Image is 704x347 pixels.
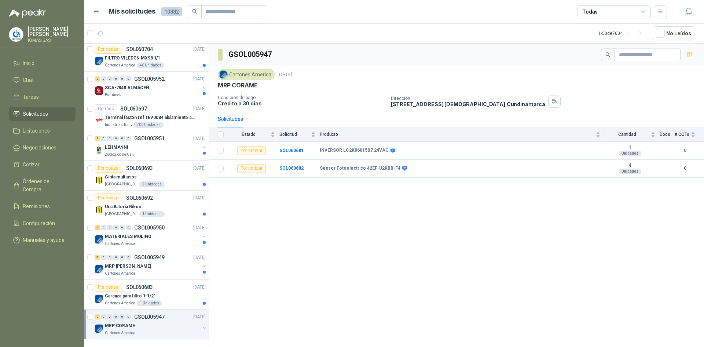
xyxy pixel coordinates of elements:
span: search [192,9,197,14]
span: Órdenes de Compra [23,177,69,194]
div: 0 [101,76,106,82]
div: 0 [120,136,125,141]
p: FILTRO VILEDON MX98 1/1 [105,55,160,62]
b: 4 [605,163,655,169]
div: 3 [95,255,100,260]
a: 2 0 0 0 0 0 GSOL005950[DATE] Company LogoMATERIALES MOLINOCartones America [95,223,207,247]
span: Tareas [23,93,39,101]
b: 0 [675,165,695,172]
p: [DATE] [193,165,206,172]
p: [PERSON_NAME] [PERSON_NAME] [28,26,76,37]
div: 0 [113,136,119,141]
div: 0 [120,314,125,319]
a: Negociaciones [9,141,76,155]
a: 2 0 0 0 0 0 GSOL005947[DATE] Company LogoMRP CORAMECartones America [95,312,207,336]
div: Cartones America [218,69,275,80]
div: 0 [107,225,113,230]
div: Por cotizar [95,164,123,173]
span: Cotizar [23,160,40,169]
p: GSOL005952 [134,76,165,82]
th: Producto [320,127,605,142]
a: SOL060682 [279,166,304,171]
span: Remisiones [23,202,50,210]
img: Company Logo [95,116,103,125]
div: 0 [126,225,131,230]
div: 2 [95,76,100,82]
div: 0 [113,255,119,260]
div: 0 [126,136,131,141]
a: Licitaciones [9,124,76,138]
div: 0 [107,314,113,319]
th: Solicitud [279,127,320,142]
div: 0 [107,136,113,141]
div: Por cotizar [95,194,123,202]
a: Manuales y ayuda [9,233,76,247]
p: SOL060697 [120,106,147,111]
th: Cantidad [605,127,660,142]
p: SOL060704 [126,47,153,52]
div: 0 [120,76,125,82]
div: 0 [101,314,106,319]
span: Inicio [23,59,34,67]
div: 2 [95,136,100,141]
p: Carcaza para filtro 1-1/2" [105,293,155,300]
span: Cantidad [605,132,649,137]
div: Por cotizar [95,45,123,54]
p: MATERIALES MOLINO [105,233,151,240]
p: [DATE] [193,135,206,142]
a: Por cotizarSOL060693[DATE] Company LogoCinta multiusos[GEOGRAPHIC_DATA]2 Unidades [84,161,209,191]
div: 0 [113,76,119,82]
img: Company Logo [95,294,103,303]
img: Company Logo [95,265,103,274]
p: [DATE] [193,105,206,112]
div: Por cotizar [237,146,266,155]
div: 0 [126,314,131,319]
p: GSOL005951 [134,136,165,141]
div: 1 Unidades [139,211,165,217]
div: Solicitudes [218,115,243,123]
p: SOL060693 [126,166,153,171]
div: 0 [113,314,119,319]
p: MRP CORAME [105,322,135,329]
p: Estrumetal [105,92,124,98]
img: Company Logo [95,146,103,155]
p: Cartones America [105,62,135,68]
span: Producto [320,132,594,137]
div: Por cotizar [95,283,123,292]
p: Crédito a 30 días [218,100,385,106]
a: 2 0 0 0 0 0 GSOL005952[DATE] Company LogoSCA-7848 ALMACENEstrumetal [95,75,207,98]
p: Condición de pago [218,95,385,100]
p: MRP CORAME [218,82,258,89]
div: 2 Unidades [139,181,165,187]
p: Cartones America [105,300,135,306]
p: [DATE] [193,284,206,291]
p: SOL060683 [126,285,153,290]
a: Por cotizarSOL060692[DATE] Company LogoUna Batería Nikon[GEOGRAPHIC_DATA]1 Unidades [84,191,209,220]
img: Company Logo [95,205,103,214]
b: 0 [675,147,695,154]
div: Unidades [619,151,641,156]
p: [DATE] [193,254,206,261]
p: Dirección [391,96,545,101]
p: Zoologico De Cali [105,152,134,158]
div: 0 [120,225,125,230]
p: [DATE] [193,314,206,321]
p: [DATE] [193,76,206,83]
th: # COTs [675,127,704,142]
img: Logo peakr [9,9,46,18]
a: 2 0 0 0 0 0 GSOL005951[DATE] Company LogoLEHMANNIZoologico De Cali [95,134,207,158]
div: 0 [101,225,106,230]
p: SOL060692 [126,195,153,200]
div: 0 [113,225,119,230]
p: [DATE] [193,195,206,202]
div: 1 Unidades [137,300,162,306]
div: 0 [101,255,106,260]
span: 10882 [161,7,182,16]
p: [DATE] [193,46,206,53]
a: Tareas [9,90,76,104]
p: GSOL005950 [134,225,165,230]
div: 700 Unidades [134,122,164,128]
a: SOL060681 [279,148,304,153]
img: Company Logo [95,324,103,333]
